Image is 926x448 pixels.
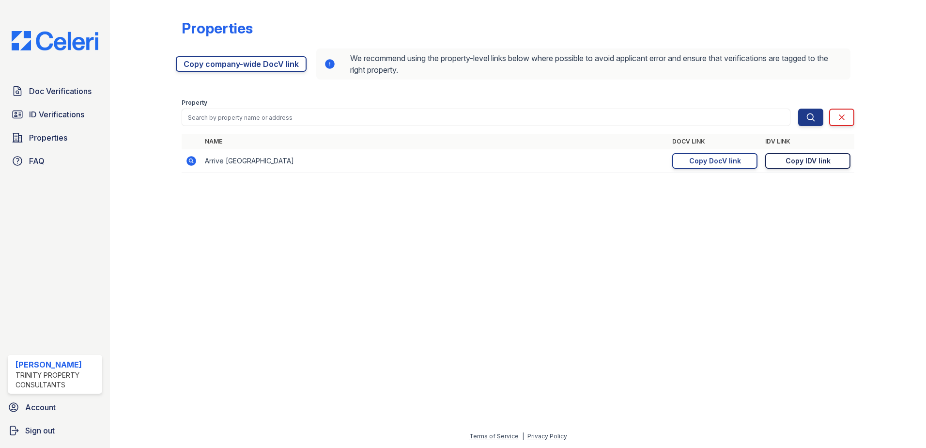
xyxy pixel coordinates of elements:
div: We recommend using the property-level links below where possible to avoid applicant error and ens... [316,48,850,80]
a: FAQ [8,151,102,171]
div: Copy IDV link [786,156,831,166]
a: Doc Verifications [8,81,102,101]
img: CE_Logo_Blue-a8612792a0a2168367f1c8372b55b34899dd931a85d93a1a3d3e32e68fde9ad4.png [4,31,106,50]
div: Trinity Property Consultants [15,370,98,390]
a: Sign out [4,421,106,440]
th: IDV Link [761,134,854,149]
a: Account [4,398,106,417]
a: ID Verifications [8,105,102,124]
a: Terms of Service [469,432,519,440]
a: Copy IDV link [765,153,850,169]
th: Name [201,134,668,149]
th: DocV Link [668,134,761,149]
td: Arrive [GEOGRAPHIC_DATA] [201,149,668,173]
a: Copy DocV link [672,153,757,169]
span: Sign out [25,425,55,436]
span: Doc Verifications [29,85,92,97]
a: Privacy Policy [527,432,567,440]
div: [PERSON_NAME] [15,359,98,370]
label: Property [182,99,207,107]
div: Copy DocV link [689,156,741,166]
span: ID Verifications [29,109,84,120]
span: FAQ [29,155,45,167]
div: | [522,432,524,440]
input: Search by property name or address [182,109,790,126]
a: Properties [8,128,102,147]
span: Properties [29,132,67,144]
div: Properties [182,19,253,37]
span: Account [25,401,56,413]
a: Copy company-wide DocV link [176,56,307,72]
